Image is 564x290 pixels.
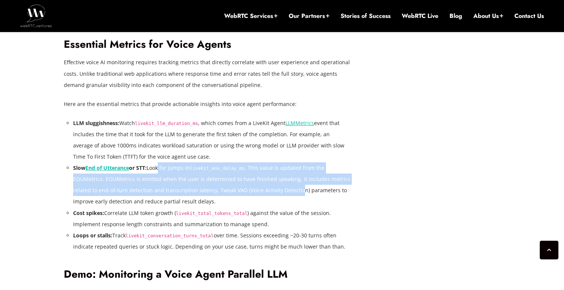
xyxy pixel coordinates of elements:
[85,164,129,171] a: End of Utterance
[64,38,351,51] h2: Essential Metrics for Voice Agents
[289,12,329,20] a: Our Partners
[73,118,351,162] li: Watch , which comes from a LiveKit Agent event that includes the time that it took for the LLM to...
[64,57,351,90] p: Effective voice AI monitoring requires tracking metrics that directly correlate with user experie...
[285,119,314,127] a: LLMMetrics
[135,121,198,126] code: livekit_llm_duration_ms
[190,166,245,171] code: livekit_eou_delay_ms
[73,208,351,230] li: Correlate LLM token growth ( ) against the value of the session. Implement response length constr...
[73,162,351,207] li: Look for jumps in . This value is updated from the EOUMetrics. EOUMetrics is emitted when the use...
[64,99,351,110] p: Here are the essential metrics that provide actionable insights into voice agent performance:
[129,164,147,171] strong: or STT:
[73,230,351,252] li: Track over time. Sessions exceeding ~20-30 turns often indicate repeated queries or stuck logic. ...
[473,12,503,20] a: About Us
[224,12,278,20] a: WebRTC Services
[341,12,391,20] a: Stories of Success
[402,12,438,20] a: WebRTC Live
[449,12,462,20] a: Blog
[73,164,85,171] strong: Slow
[20,4,52,27] img: WebRTC.ventures
[176,211,248,216] code: livekit_total_tokens_total
[73,119,119,127] strong: LLM sluggishness:
[514,12,544,20] a: Contact Us
[64,268,351,281] h2: Demo: Monitoring a Voice Agent Parallel LLM
[126,233,214,238] code: livekit_conversation_turns_total
[73,209,104,216] strong: Cost spikes:
[73,232,112,239] strong: Loops or stalls:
